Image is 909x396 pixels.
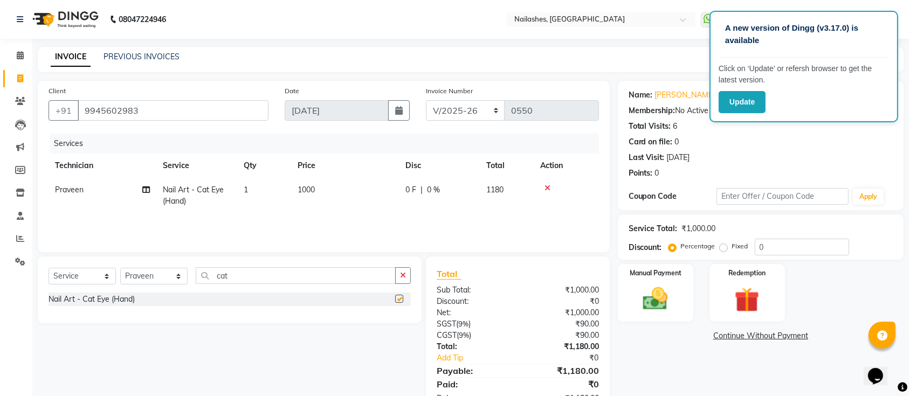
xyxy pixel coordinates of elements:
label: Date [285,86,299,96]
th: Technician [49,154,156,178]
img: _gift.svg [727,284,767,315]
div: ₹1,180.00 [518,364,607,377]
div: 6 [673,121,678,132]
span: 0 % [427,184,440,196]
div: Points: [629,168,653,179]
label: Client [49,86,66,96]
div: Payable: [429,364,518,377]
span: 1000 [298,185,315,194]
th: Qty [237,154,291,178]
div: ₹90.00 [518,318,607,330]
span: Nail Art - Cat Eye (Hand) [163,185,224,206]
th: Service [156,154,237,178]
th: Disc [399,154,480,178]
div: ₹1,180.00 [518,341,607,352]
div: Membership: [629,105,676,116]
button: +91 [49,100,79,121]
span: Total [437,268,462,280]
th: Total [480,154,534,178]
div: ₹90.00 [518,330,607,341]
div: Services [50,134,607,154]
a: Add Tip [429,352,533,364]
a: PREVIOUS INVOICES [104,52,180,61]
span: 1180 [486,185,504,194]
a: Continue Without Payment [620,330,901,342]
div: ₹1,000.00 [518,307,607,318]
iframe: chat widget [864,353,898,385]
span: SGST [437,319,456,329]
div: Last Visit: [629,152,665,163]
div: Sub Total: [429,284,518,296]
span: 0 F [405,184,416,196]
span: Praveen [55,185,84,194]
span: 1 [244,185,248,194]
label: Invoice Number [426,86,473,96]
div: Total Visits: [629,121,671,132]
label: Percentage [681,241,715,251]
span: CGST [437,330,457,340]
img: logo [27,4,101,34]
div: No Active Membership [629,105,893,116]
img: _cash.svg [635,284,676,313]
div: ₹0 [518,378,607,391]
a: [PERSON_NAME] [655,89,715,101]
div: Discount: [629,242,662,253]
div: Card on file: [629,136,673,148]
label: Fixed [732,241,748,251]
p: A new version of Dingg (v3.17.0) is available [725,22,883,46]
div: Service Total: [629,223,678,234]
div: Coupon Code [629,191,717,202]
div: ( ) [429,330,518,341]
input: Search or Scan [196,267,396,284]
div: [DATE] [667,152,690,163]
div: Net: [429,307,518,318]
div: ( ) [429,318,518,330]
label: Manual Payment [630,268,681,278]
div: 0 [675,136,679,148]
div: ₹1,000.00 [518,284,607,296]
button: Apply [853,189,884,205]
p: Click on ‘Update’ or refersh browser to get the latest version. [719,63,889,86]
th: Action [534,154,599,178]
span: 9% [459,331,469,339]
input: Enter Offer / Coupon Code [717,188,849,205]
span: | [421,184,423,196]
div: ₹1,000.00 [682,223,716,234]
div: Nail Art - Cat Eye (Hand) [49,294,135,305]
div: Name: [629,89,653,101]
div: Paid: [429,378,518,391]
div: Total: [429,341,518,352]
th: Price [291,154,399,178]
button: Update [719,91,766,113]
div: Discount: [429,296,518,307]
span: 9% [458,319,469,328]
b: 08047224946 [119,4,166,34]
input: Search by Name/Mobile/Email/Code [78,100,268,121]
label: Redemption [728,268,766,278]
div: ₹0 [533,352,607,364]
div: ₹0 [518,296,607,307]
div: 0 [655,168,659,179]
a: INVOICE [51,47,91,67]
